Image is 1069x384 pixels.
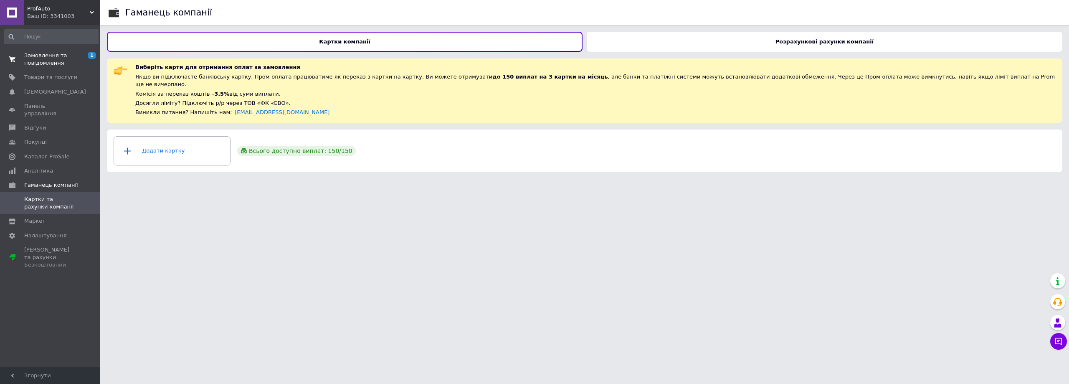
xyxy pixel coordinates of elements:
[214,91,229,97] span: 3.5%
[135,90,1056,98] div: Комісія за переказ коштів – від суми виплати.
[237,146,356,156] div: Всього доступно виплат: 150 / 150
[4,29,99,44] input: Пошук
[1050,333,1067,350] button: Чат з покупцем
[135,73,1056,89] div: Якщо ви підключаєте банківську картку, Пром-оплата працюватиме як переказ з картки на картку. Ви ...
[135,99,1056,107] div: Досягли ліміту? Підключіть р/р через ТОВ «ФК «ЕВО».
[24,167,53,175] span: Аналітика
[24,153,69,160] span: Каталог ProSale
[24,232,67,239] span: Налаштування
[24,102,77,117] span: Панель управління
[319,38,370,45] b: Картки компанії
[775,38,874,45] b: Розрахункові рахунки компанії
[235,109,329,115] a: [EMAIL_ADDRESS][DOMAIN_NAME]
[135,109,1056,116] div: Виникли питання? Напишіть нам:
[24,246,77,269] span: [PERSON_NAME] та рахунки
[125,8,212,17] div: Гаманець компанії
[135,64,300,70] span: Виберіть карти для отримання оплат за замовлення
[27,5,90,13] span: ProfAuto
[119,138,225,163] div: Додати картку
[24,138,47,146] span: Покупці
[24,196,77,211] span: Картки та рахунки компанії
[24,181,78,189] span: Гаманець компанії
[88,52,96,59] span: 1
[27,13,100,20] div: Ваш ID: 3341003
[24,124,46,132] span: Відгуки
[24,88,86,96] span: [DEMOGRAPHIC_DATA]
[114,64,127,77] img: :point_right:
[24,74,77,81] span: Товари та послуги
[24,217,46,225] span: Маркет
[492,74,608,80] span: до 150 виплат на 3 картки на місяць
[24,52,77,67] span: Замовлення та повідомлення
[24,261,77,269] div: Безкоштовний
